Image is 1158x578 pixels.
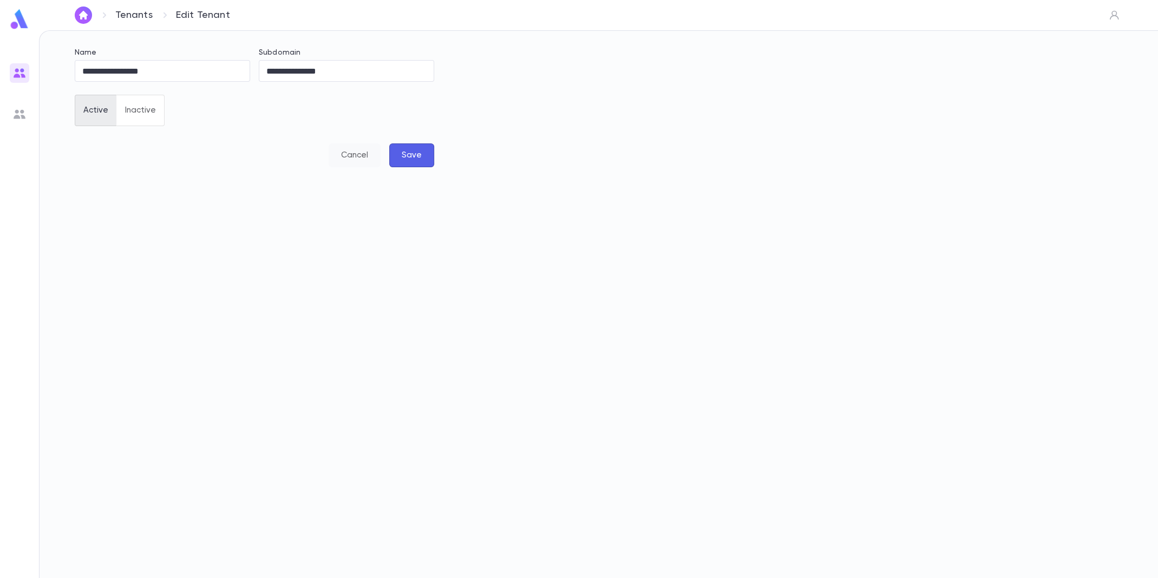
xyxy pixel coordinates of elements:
[329,143,381,167] button: Cancel
[259,48,300,57] label: Subdomain
[176,9,230,21] p: Edit Tenant
[116,95,165,126] button: Inactive
[9,9,30,30] img: logo
[75,95,117,126] button: Active
[389,143,434,167] button: Save
[13,108,26,121] img: users_grey.add6a7b1bacd1fe57131ad36919bb8de.svg
[75,48,97,57] label: Name
[77,11,90,19] img: home_white.a664292cf8c1dea59945f0da9f25487c.svg
[115,9,153,21] a: Tenants
[13,67,26,80] img: users_gradient.817b64062b48db29b58f0b5e96d8b67b.svg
